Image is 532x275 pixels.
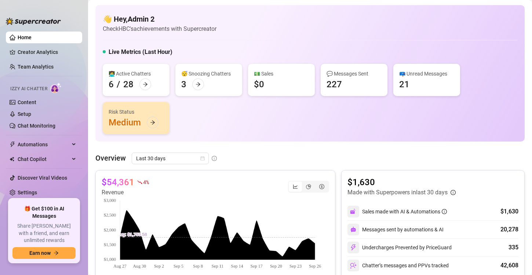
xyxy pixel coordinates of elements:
[12,205,76,220] span: 🎁 Get $100 in AI Messages
[10,142,15,147] span: thunderbolt
[347,260,449,271] div: Chatter’s messages and PPVs tracked
[347,224,444,235] div: Messages sent by automations & AI
[18,46,76,58] a: Creator Analytics
[500,207,518,216] div: $1,630
[196,82,201,87] span: arrow-right
[18,34,32,40] a: Home
[6,18,61,25] img: logo-BBDzfeDw.svg
[500,225,518,234] div: 20,278
[150,120,155,125] span: arrow-right
[95,153,126,164] article: Overview
[54,250,59,256] span: arrow-right
[212,156,217,161] span: info-circle
[103,24,216,33] article: Check HBC's achievements with Supercreator
[143,179,149,186] span: 4 %
[136,153,204,164] span: Last 30 days
[509,243,518,252] div: 335
[137,180,142,185] span: fall
[350,262,357,269] img: svg%3e
[327,78,342,90] div: 227
[10,85,47,92] span: Izzy AI Chatter
[350,208,357,215] img: svg%3e
[102,176,134,188] article: $54,361
[10,157,14,162] img: Chat Copilot
[109,78,114,90] div: 6
[12,223,76,244] span: Share [PERSON_NAME] with a friend, and earn unlimited rewards
[18,175,67,181] a: Discover Viral Videos
[123,78,134,90] div: 28
[306,184,311,189] span: pie-chart
[18,153,70,165] span: Chat Copilot
[362,208,447,216] div: Sales made with AI & Automations
[103,14,216,24] h4: 👋 Hey, Admin 2
[29,250,51,256] span: Earn now
[507,250,525,268] iframe: Intercom live chat
[319,184,324,189] span: dollar-circle
[18,111,31,117] a: Setup
[500,261,518,270] div: 42,608
[254,78,264,90] div: $0
[109,108,164,116] div: Risk Status
[109,70,164,78] div: 👩‍💻 Active Chatters
[18,99,36,105] a: Content
[18,64,54,70] a: Team Analytics
[350,227,356,232] img: svg%3e
[451,190,456,195] span: info-circle
[399,70,454,78] div: 📪 Unread Messages
[442,209,447,214] span: info-circle
[327,70,382,78] div: 💬 Messages Sent
[12,247,76,259] button: Earn nowarrow-right
[18,139,70,150] span: Automations
[109,48,172,56] h5: Live Metrics (Last Hour)
[143,82,148,87] span: arrow-right
[181,70,236,78] div: 😴 Snoozing Chatters
[350,244,357,251] img: svg%3e
[18,190,37,195] a: Settings
[18,123,55,129] a: Chat Monitoring
[347,188,448,197] article: Made with Superpowers in last 30 days
[181,78,186,90] div: 3
[200,156,205,161] span: calendar
[399,78,409,90] div: 21
[347,242,452,253] div: Undercharges Prevented by PriceGuard
[288,181,329,192] div: segmented control
[50,82,62,93] img: AI Chatter
[254,70,309,78] div: 💵 Sales
[102,188,149,197] article: Revenue
[347,176,456,188] article: $1,630
[293,184,298,189] span: line-chart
